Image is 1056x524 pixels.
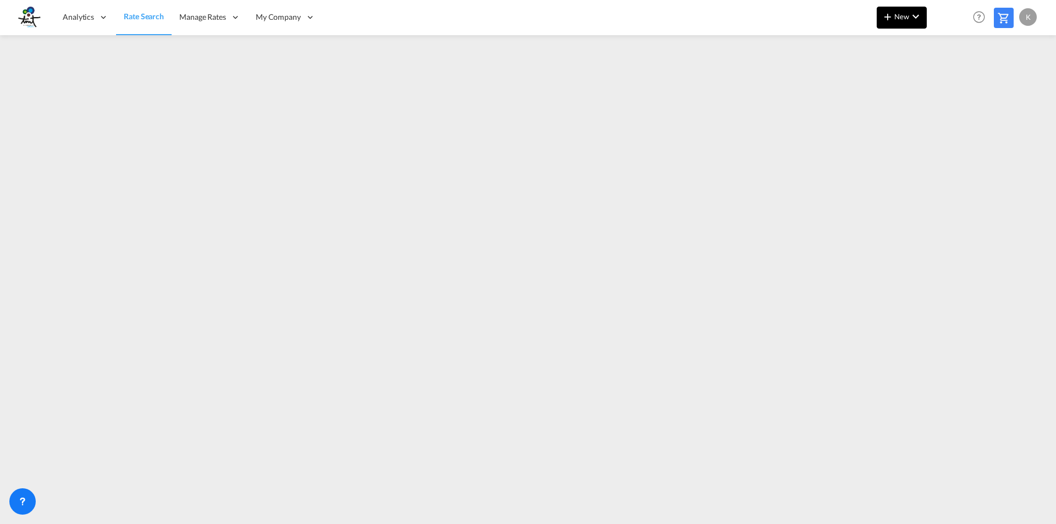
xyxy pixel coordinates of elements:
[881,10,894,23] md-icon: icon-plus 400-fg
[877,7,927,29] button: icon-plus 400-fgNewicon-chevron-down
[970,8,988,26] span: Help
[1019,8,1037,26] div: K
[124,12,164,21] span: Rate Search
[179,12,226,23] span: Manage Rates
[909,10,922,23] md-icon: icon-chevron-down
[63,12,94,23] span: Analytics
[970,8,994,27] div: Help
[16,5,41,30] img: e533cd407c0111f08607b3a76ff044e7.png
[881,12,922,21] span: New
[256,12,301,23] span: My Company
